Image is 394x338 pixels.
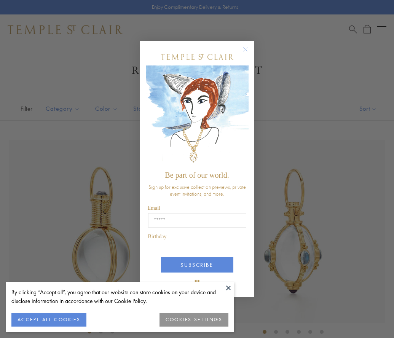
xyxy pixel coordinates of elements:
img: c4a9eb12-d91a-4d4a-8ee0-386386f4f338.jpeg [146,65,249,167]
button: COOKIES SETTINGS [160,313,228,327]
span: Email [148,205,160,211]
div: By clicking “Accept all”, you agree that our website can store cookies on your device and disclos... [11,288,228,305]
span: Birthday [148,234,167,239]
span: Sign up for exclusive collection previews, private event invitations, and more. [148,183,246,197]
input: Email [148,213,246,228]
span: Be part of our world. [165,171,229,179]
img: Temple St. Clair [161,54,233,60]
button: Close dialog [244,48,254,58]
button: ACCEPT ALL COOKIES [11,313,86,327]
button: SUBSCRIBE [161,257,233,273]
img: TSC [190,274,205,290]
